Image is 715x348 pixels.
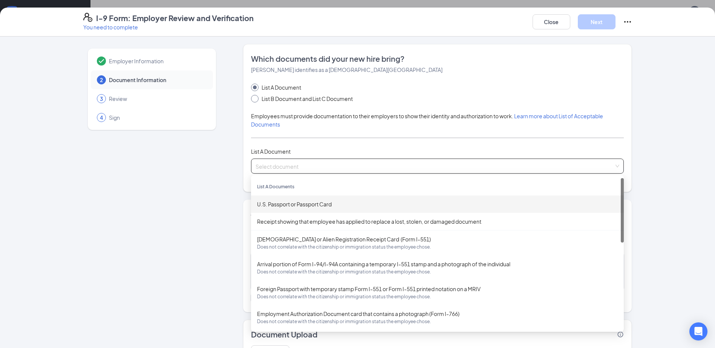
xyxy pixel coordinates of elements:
[257,318,618,325] span: Does not correlate with the citizenship or immigration status the employee chose.
[251,230,609,246] span: Provide all notes relating employment authorization stamps or receipts, extensions, additional do...
[100,76,103,84] span: 2
[251,113,603,128] span: Employees must provide documentation to their employers to show their identity and authorization ...
[109,114,205,121] span: Sign
[251,208,332,217] span: Additional information
[617,331,624,338] svg: Info
[257,293,618,301] span: Does not correlate with the citizenship or immigration status the employee chose.
[689,322,707,340] div: Open Intercom Messenger
[251,148,291,155] span: List A Document
[257,310,618,325] div: Employment Authorization Document card that contains a photograph (Form I-766)
[533,14,570,29] button: Close
[257,268,618,276] span: Does not correlate with the citizenship or immigration status the employee chose.
[83,13,92,22] svg: FormI9EVerifyIcon
[251,66,442,73] span: [PERSON_NAME] identifies as a [DEMOGRAPHIC_DATA][GEOGRAPHIC_DATA]
[623,17,632,26] svg: Ellipses
[251,53,624,64] span: Which documents did your new hire bring?
[257,285,618,301] div: Foreign Passport with temporary stamp Form I-551 or Form I-551 printed notation on a MRIV
[259,95,356,103] span: List B Document and List C Document
[257,243,618,251] span: Does not correlate with the citizenship or immigration status the employee chose.
[100,114,103,121] span: 4
[96,13,254,23] h4: I-9 Form: Employer Review and Verification
[257,217,618,226] div: Receipt showing that employee has applied to replace a lost, stolen, or damaged document
[97,56,106,66] svg: Checkmark
[100,95,103,102] span: 3
[259,83,304,92] span: List A Document
[109,76,205,84] span: Document Information
[257,184,294,189] span: List A Documents
[109,57,205,65] span: Employer Information
[257,235,618,251] div: [DEMOGRAPHIC_DATA] or Alien Registration Receipt Card (Form I-551)
[83,23,254,31] p: You need to complete
[109,95,205,102] span: Review
[257,260,618,276] div: Arrival portion of Form I-94/I-94A containing a temporary I-551 stamp and a photograph of the ind...
[578,14,615,29] button: Next
[251,329,317,340] span: Document Upload
[257,200,618,208] div: U.S. Passport or Passport Card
